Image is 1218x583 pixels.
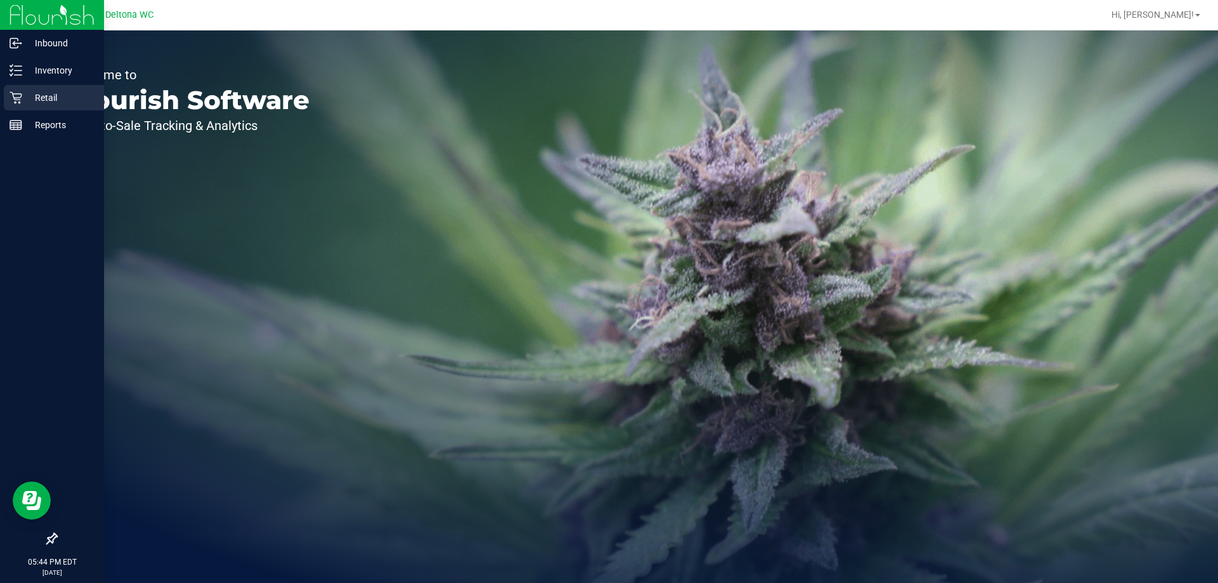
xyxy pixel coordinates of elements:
[13,481,51,520] iframe: Resource center
[1111,10,1194,20] span: Hi, [PERSON_NAME]!
[69,69,310,81] p: Welcome to
[6,556,98,568] p: 05:44 PM EDT
[10,119,22,131] inline-svg: Reports
[6,568,98,577] p: [DATE]
[22,36,98,51] p: Inbound
[69,119,310,132] p: Seed-to-Sale Tracking & Analytics
[22,63,98,78] p: Inventory
[69,88,310,113] p: Flourish Software
[10,91,22,104] inline-svg: Retail
[22,90,98,105] p: Retail
[10,64,22,77] inline-svg: Inventory
[105,10,154,20] span: Deltona WC
[22,117,98,133] p: Reports
[10,37,22,49] inline-svg: Inbound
